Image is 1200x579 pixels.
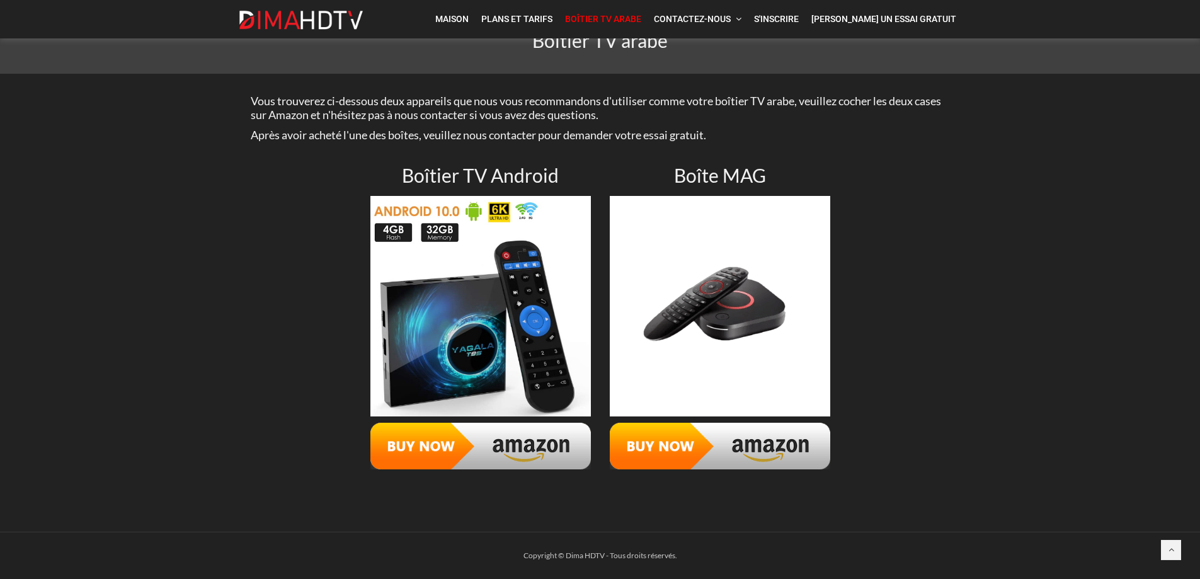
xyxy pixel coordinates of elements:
[811,14,956,24] font: [PERSON_NAME] un essai gratuit
[565,14,641,24] font: Boîtier TV arabe
[475,6,559,32] a: Plans et tarifs
[238,10,364,30] img: Dima HDTV
[648,6,748,32] a: Contactez-nous
[805,6,963,32] a: [PERSON_NAME] un essai gratuit
[532,29,668,52] font: Boîtier TV arabe
[748,6,805,32] a: S'inscrire
[654,14,731,24] font: Contactez-nous
[429,6,475,32] a: Maison
[1161,540,1181,560] a: Retour en haut
[523,551,677,560] font: Copyright © Dima HDTV - Tous droits réservés.
[435,14,469,24] font: Maison
[481,14,552,24] font: Plans et tarifs
[674,164,766,186] font: Boîte MAG
[251,94,941,122] font: Vous trouverez ci-dessous deux appareils que nous vous recommandons d'utiliser comme votre boîtie...
[754,14,799,24] font: S'inscrire
[251,128,706,142] font: Après avoir acheté l'une des boîtes, veuillez nous contacter pour demander votre essai gratuit.
[402,164,559,186] font: Boîtier TV Android
[559,6,648,32] a: Boîtier TV arabe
